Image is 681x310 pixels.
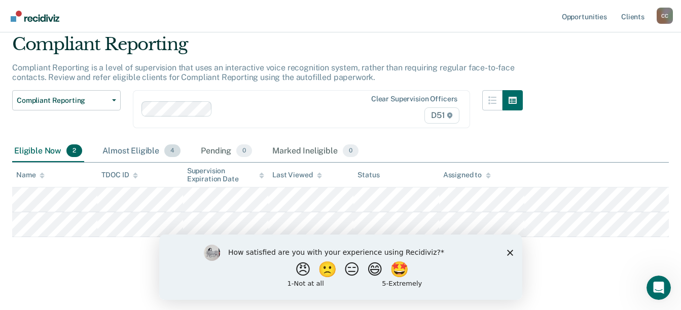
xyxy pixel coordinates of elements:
[66,144,82,158] span: 2
[12,34,523,63] div: Compliant Reporting
[12,90,121,110] button: Compliant Reporting
[164,144,181,158] span: 4
[357,171,379,179] div: Status
[443,171,491,179] div: Assigned to
[12,63,515,82] p: Compliant Reporting is a level of supervision that uses an interactive voice recognition system, ...
[424,107,459,124] span: D51
[16,171,45,179] div: Name
[101,171,138,179] div: TDOC ID
[236,144,252,158] span: 0
[11,11,59,22] img: Recidiviz
[159,235,522,300] iframe: Survey by Kim from Recidiviz
[100,140,183,163] div: Almost Eligible4
[187,167,264,184] div: Supervision Expiration Date
[657,8,673,24] button: Profile dropdown button
[371,95,457,103] div: Clear supervision officers
[12,140,84,163] div: Eligible Now2
[199,140,254,163] div: Pending0
[17,96,108,105] span: Compliant Reporting
[270,140,361,163] div: Marked Ineligible0
[343,144,359,158] span: 0
[647,276,671,300] iframe: Intercom live chat
[272,171,321,179] div: Last Viewed
[657,8,673,24] div: C C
